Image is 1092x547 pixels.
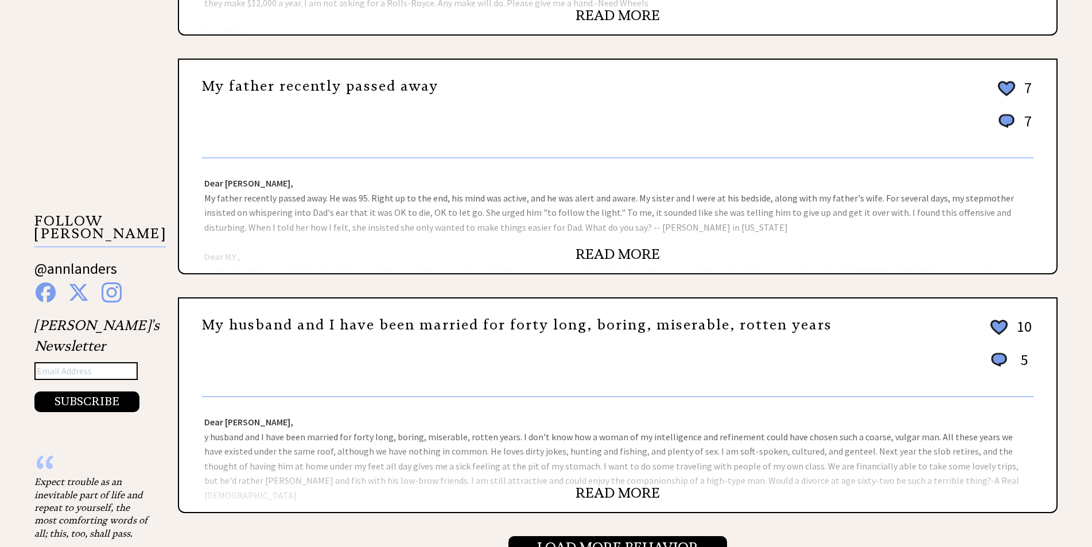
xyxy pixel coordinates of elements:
[36,282,56,302] img: facebook%20blue.png
[204,416,293,428] strong: Dear [PERSON_NAME],
[576,484,660,502] a: READ MORE
[34,362,138,381] input: Email Address
[989,351,1009,369] img: message_round%201.png
[989,317,1009,337] img: heart_outline%202.png
[34,391,139,412] button: SUBSCRIBE
[34,215,166,247] p: FOLLOW [PERSON_NAME]
[102,282,122,302] img: instagram%20blue.png
[576,246,660,263] a: READ MORE
[1011,317,1032,349] td: 10
[34,259,117,289] a: @annlanders
[34,315,160,413] div: [PERSON_NAME]'s Newsletter
[1019,78,1032,110] td: 7
[202,316,832,333] a: My husband and I have been married for forty long, boring, miserable, rotten years
[1011,350,1032,381] td: 5
[179,397,1056,512] div: y husband and I have been married for forty long, boring, miserable, rotten years. I don't know h...
[996,112,1017,130] img: message_round%201.png
[576,7,660,24] a: READ MORE
[179,158,1056,273] div: My father recently passed away. He was 95. Right up to the end, his mind was active, and he was a...
[996,79,1017,99] img: heart_outline%202.png
[1019,111,1032,142] td: 7
[68,282,89,302] img: x%20blue.png
[202,77,438,95] a: My father recently passed away
[204,177,293,189] strong: Dear [PERSON_NAME],
[34,464,149,475] div: “
[34,475,149,540] div: Expect trouble as an inevitable part of life and repeat to yourself, the most comforting words of...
